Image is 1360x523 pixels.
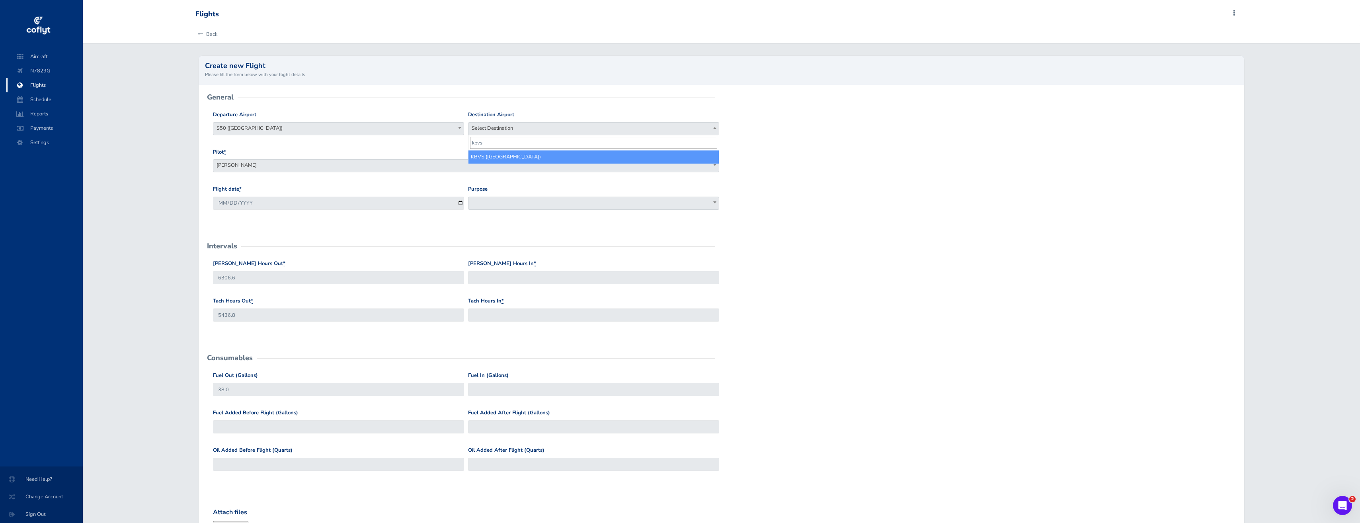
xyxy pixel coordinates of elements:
abbr: required [501,297,504,304]
abbr: required [251,297,253,304]
abbr: required [224,148,226,156]
label: Flight date [213,185,242,193]
span: S50 (Auburn Municipal Airport) [213,123,464,134]
a: Back [195,25,217,43]
span: N7829G [14,64,75,78]
label: Fuel Added Before Flight (Gallons) [213,409,298,417]
label: Destination Airport [468,111,514,119]
label: Oil Added Before Flight (Quarts) [213,446,293,455]
label: Pilot [213,148,226,156]
h2: General [207,94,234,101]
label: Fuel In (Gallons) [468,371,509,380]
span: Need Help? [10,472,73,486]
span: Settings [14,135,75,150]
span: Aircraft [14,49,75,64]
iframe: Intercom live chat [1333,496,1352,515]
li: KBVS ([GEOGRAPHIC_DATA]) [468,150,719,163]
label: Oil Added After Flight (Quarts) [468,446,544,455]
img: coflyt logo [25,14,51,38]
label: Tach Hours Out [213,297,253,305]
label: Purpose [468,185,488,193]
label: Departure Airport [213,111,256,119]
span: S50 (Auburn Municipal Airport) [213,122,464,135]
small: Please fill the form below with your flight details [205,71,1237,78]
span: Payments [14,121,75,135]
span: Keith Overa [213,159,719,172]
label: [PERSON_NAME] Hours Out [213,260,285,268]
abbr: required [239,185,242,193]
span: Keith Overa [213,160,719,171]
span: 2 [1349,496,1356,502]
abbr: required [534,260,536,267]
label: Fuel Out (Gallons) [213,371,258,380]
span: Sign Out [10,507,73,521]
abbr: required [283,260,285,267]
h2: Intervals [207,242,237,250]
label: Attach files [213,507,247,518]
span: Flights [14,78,75,92]
label: Fuel Added After Flight (Gallons) [468,409,550,417]
span: Select Destination [468,123,719,134]
span: Schedule [14,92,75,107]
h2: Create new Flight [205,62,1237,69]
label: Tach Hours In [468,297,504,305]
span: Reports [14,107,75,121]
label: [PERSON_NAME] Hours In [468,260,536,268]
h2: Consumables [207,354,253,361]
div: Flights [195,10,219,19]
span: Change Account [10,490,73,504]
span: Select Destination [468,122,719,135]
